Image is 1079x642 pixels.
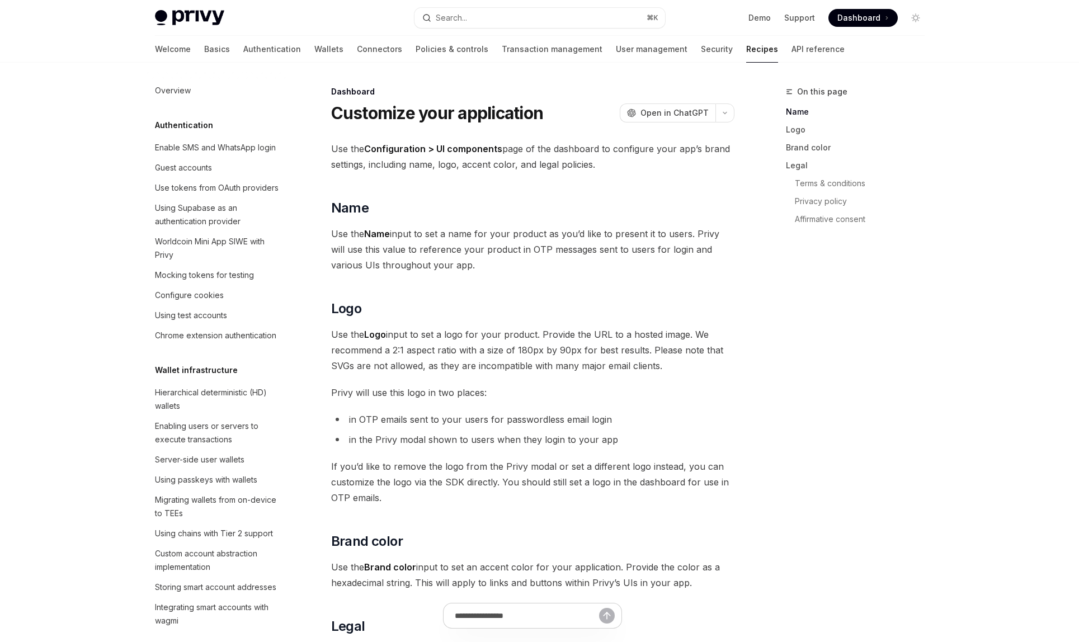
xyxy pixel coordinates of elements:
[155,473,257,487] div: Using passkeys with wallets
[797,85,847,98] span: On this page
[786,139,934,157] a: Brand color
[155,235,282,262] div: Worldcoin Mini App SIWE with Privy
[907,9,925,27] button: Toggle dark mode
[155,181,279,195] div: Use tokens from OAuth providers
[599,608,615,624] button: Send message
[647,13,658,22] span: ⌘ K
[364,228,390,239] strong: Name
[146,544,289,577] a: Custom account abstraction implementation
[502,36,602,63] a: Transaction management
[786,192,934,210] a: Privacy policy
[155,364,238,377] h5: Wallet infrastructure
[155,201,282,228] div: Using Supabase as an authentication provider
[786,103,934,121] a: Name
[331,385,734,400] span: Privy will use this logo in two places:
[146,450,289,470] a: Server-side user wallets
[155,329,276,342] div: Chrome extension authentication
[155,527,273,540] div: Using chains with Tier 2 support
[357,36,402,63] a: Connectors
[155,386,282,413] div: Hierarchical deterministic (HD) wallets
[155,419,282,446] div: Enabling users or servers to execute transactions
[146,232,289,265] a: Worldcoin Mini App SIWE with Privy
[331,327,734,374] span: Use the input to set a logo for your product. Provide the URL to a hosted image. We recommend a 2...
[155,268,254,282] div: Mocking tokens for testing
[146,265,289,285] a: Mocking tokens for testing
[155,84,191,97] div: Overview
[331,103,544,123] h1: Customize your application
[748,12,771,23] a: Demo
[364,143,502,154] strong: Configuration > UI components
[243,36,301,63] a: Authentication
[155,36,191,63] a: Welcome
[616,36,687,63] a: User management
[155,119,213,132] h5: Authentication
[436,11,467,25] div: Search...
[146,416,289,450] a: Enabling users or servers to execute transactions
[146,81,289,101] a: Overview
[146,198,289,232] a: Using Supabase as an authentication provider
[155,309,227,322] div: Using test accounts
[784,12,815,23] a: Support
[155,10,224,26] img: light logo
[146,523,289,544] a: Using chains with Tier 2 support
[155,547,282,574] div: Custom account abstraction implementation
[146,138,289,158] a: Enable SMS and WhatsApp login
[701,36,733,63] a: Security
[146,383,289,416] a: Hierarchical deterministic (HD) wallets
[331,199,369,217] span: Name
[146,285,289,305] a: Configure cookies
[331,300,362,318] span: Logo
[746,36,778,63] a: Recipes
[155,453,244,466] div: Server-side user wallets
[146,490,289,523] a: Migrating wallets from on-device to TEEs
[146,470,289,490] a: Using passkeys with wallets
[314,36,343,63] a: Wallets
[640,107,709,119] span: Open in ChatGPT
[331,226,734,273] span: Use the input to set a name for your product as you’d like to present it to users. Privy will use...
[620,103,715,122] button: Open in ChatGPT
[416,36,488,63] a: Policies & controls
[146,178,289,198] a: Use tokens from OAuth providers
[331,412,734,427] li: in OTP emails sent to your users for passwordless email login
[204,36,230,63] a: Basics
[146,577,289,597] a: Storing smart account addresses
[331,432,734,447] li: in the Privy modal shown to users when they login to your app
[455,603,599,628] input: Ask a question...
[331,532,403,550] span: Brand color
[155,141,276,154] div: Enable SMS and WhatsApp login
[331,141,734,172] span: Use the page of the dashboard to configure your app’s brand settings, including name, logo, accen...
[331,559,734,591] span: Use the input to set an accent color for your application. Provide the color as a hexadecimal str...
[791,36,845,63] a: API reference
[155,493,282,520] div: Migrating wallets from on-device to TEEs
[828,9,898,27] a: Dashboard
[155,289,224,302] div: Configure cookies
[786,121,934,139] a: Logo
[146,597,289,631] a: Integrating smart accounts with wagmi
[331,86,734,97] div: Dashboard
[364,329,386,340] strong: Logo
[146,158,289,178] a: Guest accounts
[146,325,289,346] a: Chrome extension authentication
[414,8,665,28] button: Search...⌘K
[786,210,934,228] a: Affirmative consent
[155,161,212,174] div: Guest accounts
[786,174,934,192] a: Terms & conditions
[155,601,282,627] div: Integrating smart accounts with wagmi
[331,459,734,506] span: If you’d like to remove the logo from the Privy modal or set a different logo instead, you can cu...
[146,305,289,325] a: Using test accounts
[837,12,880,23] span: Dashboard
[155,580,276,594] div: Storing smart account addresses
[364,561,416,573] strong: Brand color
[786,157,934,174] a: Legal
